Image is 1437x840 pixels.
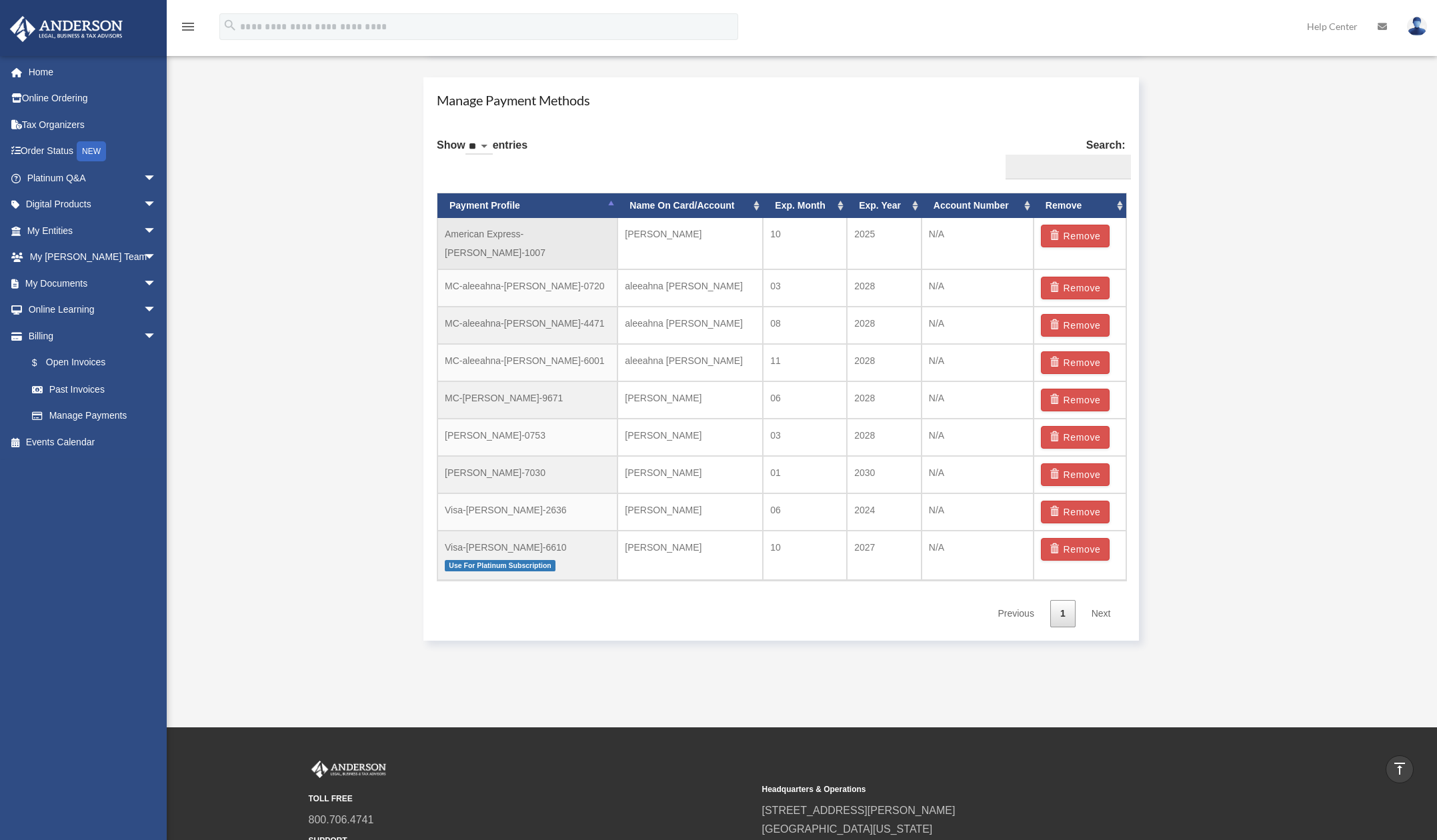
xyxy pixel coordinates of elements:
[223,18,237,33] i: search
[465,139,493,155] select: Showentries
[762,783,1206,797] small: Headquarters & Operations
[922,493,1034,531] td: N/A
[847,381,922,419] td: 2028
[922,269,1034,307] td: N/A
[445,560,555,571] span: Use For Platinum Subscription
[922,193,1034,218] th: Account Number: activate to sort column ascending
[9,270,177,297] a: My Documentsarrow_drop_down
[762,823,933,835] a: [GEOGRAPHIC_DATA][US_STATE]
[763,269,847,307] td: 03
[617,269,763,307] td: aleeahna [PERSON_NAME]
[437,531,617,581] td: Visa-[PERSON_NAME]-6610
[19,349,177,377] a: $Open Invoices
[847,218,922,269] td: 2025
[39,355,46,371] span: $
[309,761,389,778] img: Anderson Advisors Platinum Portal
[1034,193,1126,218] th: Remove: activate to sort column ascending
[437,218,617,269] td: American Express-[PERSON_NAME]-1007
[19,403,170,429] a: Manage Payments
[143,270,170,297] span: arrow_drop_down
[437,193,617,218] th: Payment Profile: activate to sort column descending
[437,381,617,419] td: MC-[PERSON_NAME]-9671
[309,792,753,806] small: TOLL FREE
[143,323,170,350] span: arrow_drop_down
[1041,463,1110,486] button: Remove
[9,244,177,271] a: My [PERSON_NAME] Teamarrow_drop_down
[763,381,847,419] td: 06
[922,419,1034,456] td: N/A
[617,419,763,456] td: [PERSON_NAME]
[763,344,847,381] td: 11
[922,531,1034,581] td: N/A
[763,307,847,344] td: 08
[617,456,763,493] td: [PERSON_NAME]
[1386,755,1414,783] a: vertical_align_top
[9,85,177,112] a: Online Ordering
[1041,426,1110,449] button: Remove
[617,344,763,381] td: aleeahna [PERSON_NAME]
[847,344,922,381] td: 2028
[1041,277,1110,299] button: Remove
[847,307,922,344] td: 2028
[1082,600,1121,627] a: Next
[763,218,847,269] td: 10
[309,814,374,825] a: 800.706.4741
[763,419,847,456] td: 03
[77,141,106,161] div: NEW
[1407,17,1427,36] img: User Pic
[437,269,617,307] td: MC-aleeahna-[PERSON_NAME]-0720
[763,531,847,581] td: 10
[437,344,617,381] td: MC-aleeahna-[PERSON_NAME]-6001
[847,269,922,307] td: 2028
[9,217,177,244] a: My Entitiesarrow_drop_down
[6,16,127,42] img: Anderson Advisors Platinum Portal
[1050,600,1076,627] a: 1
[9,111,177,138] a: Tax Organizers
[763,493,847,531] td: 06
[922,344,1034,381] td: N/A
[847,493,922,531] td: 2024
[1000,136,1126,180] label: Search:
[9,191,177,218] a: Digital Productsarrow_drop_down
[437,307,617,344] td: MC-aleeahna-[PERSON_NAME]-4471
[617,307,763,344] td: aleeahna [PERSON_NAME]
[922,218,1034,269] td: N/A
[847,531,922,581] td: 2027
[1006,155,1131,180] input: Search:
[437,419,617,456] td: [PERSON_NAME]-0753
[9,297,177,323] a: Online Learningarrow_drop_down
[9,138,177,165] a: Order StatusNEW
[1041,501,1110,523] button: Remove
[1041,351,1110,374] button: Remove
[143,191,170,219] span: arrow_drop_down
[847,456,922,493] td: 2030
[143,244,170,271] span: arrow_drop_down
[143,165,170,192] span: arrow_drop_down
[143,217,170,245] span: arrow_drop_down
[922,381,1034,419] td: N/A
[922,456,1034,493] td: N/A
[19,376,177,403] a: Past Invoices
[143,297,170,324] span: arrow_drop_down
[847,193,922,218] th: Exp. Year: activate to sort column ascending
[922,307,1034,344] td: N/A
[617,381,763,419] td: [PERSON_NAME]
[437,136,527,168] label: Show entries
[9,323,177,349] a: Billingarrow_drop_down
[9,165,177,191] a: Platinum Q&Aarrow_drop_down
[1041,314,1110,337] button: Remove
[617,218,763,269] td: [PERSON_NAME]
[437,456,617,493] td: [PERSON_NAME]-7030
[180,19,196,35] i: menu
[1041,225,1110,247] button: Remove
[9,429,177,455] a: Events Calendar
[1041,389,1110,411] button: Remove
[180,23,196,35] a: menu
[763,193,847,218] th: Exp. Month: activate to sort column ascending
[437,493,617,531] td: Visa-[PERSON_NAME]-2636
[1392,761,1408,777] i: vertical_align_top
[617,493,763,531] td: [PERSON_NAME]
[763,456,847,493] td: 01
[762,805,956,816] a: [STREET_ADDRESS][PERSON_NAME]
[617,531,763,581] td: [PERSON_NAME]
